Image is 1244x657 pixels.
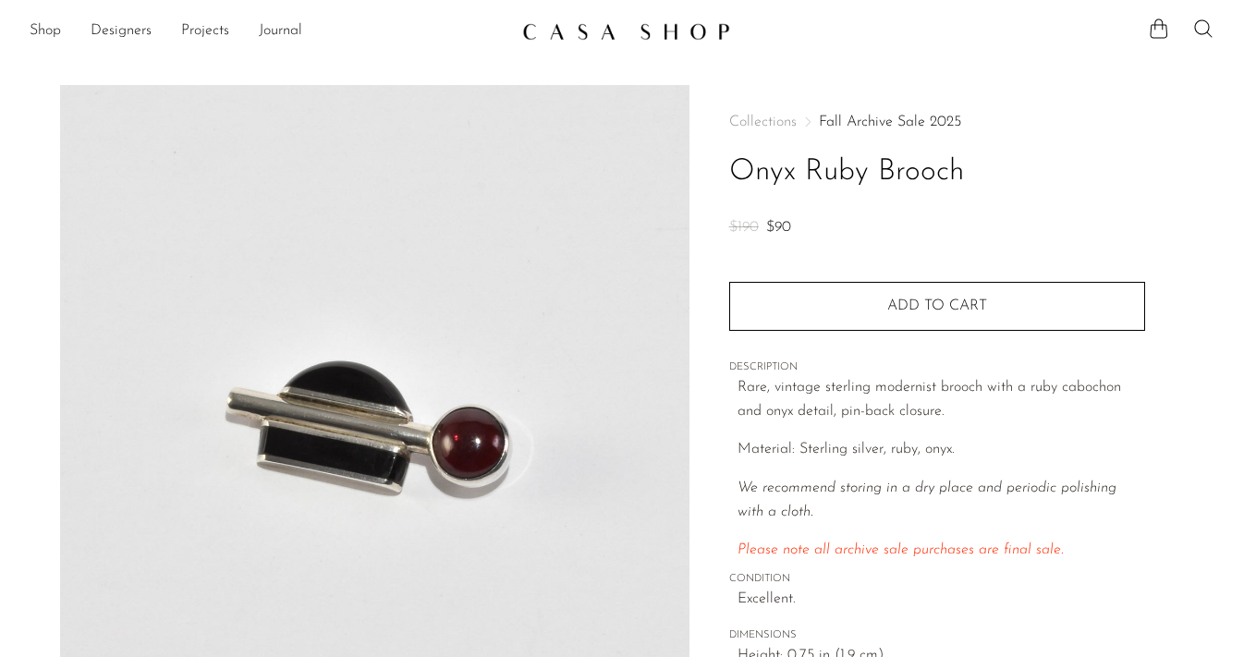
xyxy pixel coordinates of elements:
a: Fall Archive Sale 2025 [819,115,961,129]
span: Collections [729,115,797,129]
span: DESCRIPTION [729,359,1145,376]
span: $90 [766,220,791,235]
span: Please note all archive sale purchases are final sale. [738,542,1064,557]
p: Material: Sterling silver, ruby, onyx. [738,438,1145,462]
nav: Desktop navigation [30,16,507,47]
span: DIMENSIONS [729,627,1145,644]
i: We recommend storing in a dry place and periodic polishing with a cloth. [738,481,1116,519]
span: $190 [729,220,759,235]
span: Excellent. [738,588,1145,612]
h1: Onyx Ruby Brooch [729,149,1145,196]
a: Projects [181,19,229,43]
button: Add to cart [729,282,1145,330]
span: CONDITION [729,571,1145,588]
a: Journal [259,19,302,43]
nav: Breadcrumbs [729,115,1145,129]
p: Rare, vintage sterling modernist brooch with a ruby cabochon and onyx detail, pin-back closure. [738,376,1145,423]
ul: NEW HEADER MENU [30,16,507,47]
span: Add to cart [887,298,987,313]
a: Designers [91,19,152,43]
a: Shop [30,19,61,43]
